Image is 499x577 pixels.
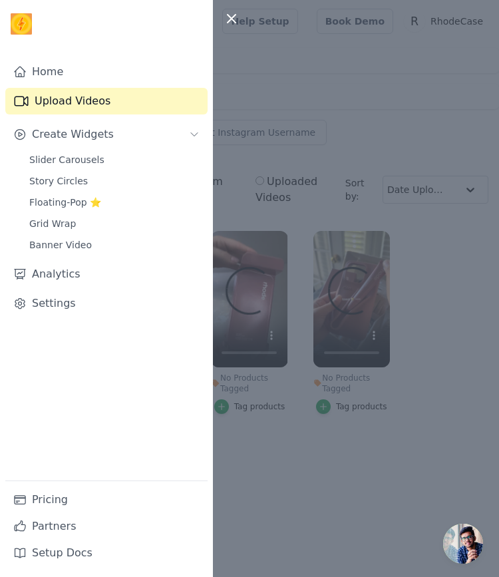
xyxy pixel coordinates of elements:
a: Upload Videos [5,88,208,114]
a: Partners [5,513,208,540]
span: Create Widgets [32,126,114,142]
span: Grid Wrap [29,217,76,230]
a: Floating-Pop ⭐ [21,193,208,212]
a: Home [5,59,208,85]
a: Pricing [5,486,208,513]
a: Story Circles [21,172,208,190]
a: Settings [5,290,208,317]
button: Create Widgets [5,121,208,148]
span: Story Circles [29,174,88,188]
a: Slider Carousels [21,150,208,169]
a: Setup Docs [5,540,208,566]
span: Slider Carousels [29,153,104,166]
a: Analytics [5,261,208,288]
img: ShopGracias [11,13,32,35]
span: Banner Video [29,238,92,252]
a: Banner Video [21,236,208,254]
a: Grid Wrap [21,214,208,233]
a: Open chat [443,524,483,564]
span: Floating-Pop ⭐ [29,196,101,209]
